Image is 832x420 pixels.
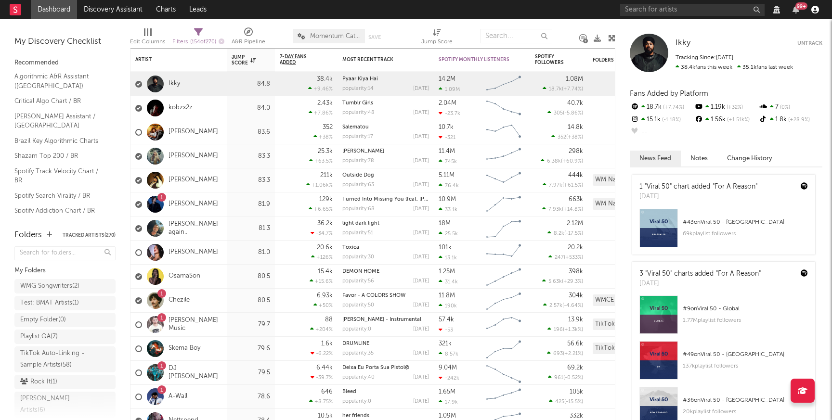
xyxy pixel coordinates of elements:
div: 81.0 [232,247,270,258]
div: 11.8M [439,293,455,299]
a: [PERSON_NAME] Assistant / [GEOGRAPHIC_DATA] [14,111,106,131]
div: 83.3 [232,151,270,162]
div: [DATE] [413,134,429,140]
div: Rock It ( 1 ) [20,376,57,388]
div: ( ) [547,110,583,116]
div: [DATE] [413,351,429,356]
svg: Chart title [482,385,525,409]
div: Filters [172,36,224,48]
span: -17.5 % [566,231,582,236]
div: 88 [325,317,333,323]
span: 7.97k [549,183,562,188]
div: WM Nashville A&R Pipeline (ingested) (1427) [593,198,677,210]
div: 83.3 [232,175,270,186]
svg: Chart title [482,337,525,361]
a: Pyaar Kiya Hai [342,76,378,82]
div: DEMON HOME [342,269,429,274]
div: popularity: 68 [342,206,375,212]
a: OsamaSon [169,272,200,280]
div: Jump Score [421,24,453,52]
div: 25.3k [318,148,333,154]
div: 298k [569,148,583,154]
span: Momentum Catch-All [310,33,360,39]
a: TikTok Auto-Linking - Sample Artists(58) [14,346,116,372]
span: +533 % [565,255,582,260]
div: 1.56k [694,114,758,126]
span: 961 [554,375,563,381]
svg: Chart title [482,192,525,216]
div: Artist [135,57,208,63]
div: ( ) [547,350,583,356]
div: WMCE ARTIST PIPELINE (ADA + A&R) (682) [593,294,677,306]
div: popularity: 78 [342,158,374,164]
div: [DATE] [413,86,429,91]
a: Algorithmic A&R Assistant ([GEOGRAPHIC_DATA]) [14,71,106,91]
button: Change History [717,151,782,166]
div: 6.93k [317,293,333,299]
button: News Feed [630,151,681,166]
div: 745k [439,158,457,165]
div: 352 [323,124,333,130]
span: -1.18 % [661,117,681,123]
div: 663k [569,196,583,203]
div: 13.1k [439,255,457,261]
a: "For A Reason" [716,270,761,277]
div: +1.06k % [306,182,333,188]
span: 5.63k [548,279,562,284]
div: +38 % [313,134,333,140]
span: +14.8 % [563,207,582,212]
span: +38 % [568,135,582,140]
div: [DATE] [413,327,429,332]
span: 305 [554,111,563,116]
span: Tracking Since: [DATE] [676,55,733,61]
div: 7 [758,101,822,114]
div: Tumblr Girls [342,101,429,106]
div: [DATE] [639,279,761,289]
div: Spotify Monthly Listeners [439,57,511,63]
a: Deixa Eu Porta Sua Pistol@ [342,365,409,370]
div: [DATE] [413,303,429,308]
a: kobzx2z [169,104,193,112]
div: 5.11M [439,172,455,178]
div: popularity: 63 [342,182,374,188]
span: Fans Added by Platform [630,90,708,97]
div: Salematou [342,125,429,130]
div: 69k playlist followers [683,228,808,240]
div: 13.9k [568,317,583,323]
div: ( ) [547,326,583,332]
div: [DATE] [413,255,429,260]
div: 38.4k [317,76,333,82]
div: Outside Dog [342,173,429,178]
div: ( ) [548,374,583,381]
div: popularity: 40 [342,375,375,380]
div: 105k [570,389,583,395]
span: 38.4k fans this week [676,64,732,70]
div: 1.77M playlist followers [683,315,808,326]
div: COSITA LINDA [342,149,429,154]
a: Empty Folder(0) [14,313,116,327]
div: 1.65M [439,389,455,395]
div: [DATE] [413,375,429,380]
div: ( ) [543,182,583,188]
div: 31.4k [439,279,458,285]
a: Test: BMAT Artists(1) [14,296,116,310]
div: +204 % [310,326,333,332]
div: 10.9M [439,196,456,203]
div: 2.04M [439,100,456,106]
a: [PERSON_NAME] [169,152,218,160]
svg: Chart title [482,216,525,241]
a: [PERSON_NAME] Music [169,317,222,333]
div: # 49 on Viral 50 - [GEOGRAPHIC_DATA] [683,349,808,360]
div: Empty Folder ( 0 ) [20,314,66,326]
div: 33.1k [439,206,457,213]
div: 80.5 [232,295,270,306]
div: [DATE] [413,182,429,188]
span: 7.93k [548,207,562,212]
div: My Folders [14,265,116,277]
div: 76.4k [439,182,459,189]
div: TikTok Auto-Linking - Sample Artists ( 58 ) [20,348,88,371]
div: ( ) [543,86,583,92]
button: Save [368,35,381,40]
div: [DATE] [413,230,429,236]
a: DRUMLINE [342,341,369,346]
